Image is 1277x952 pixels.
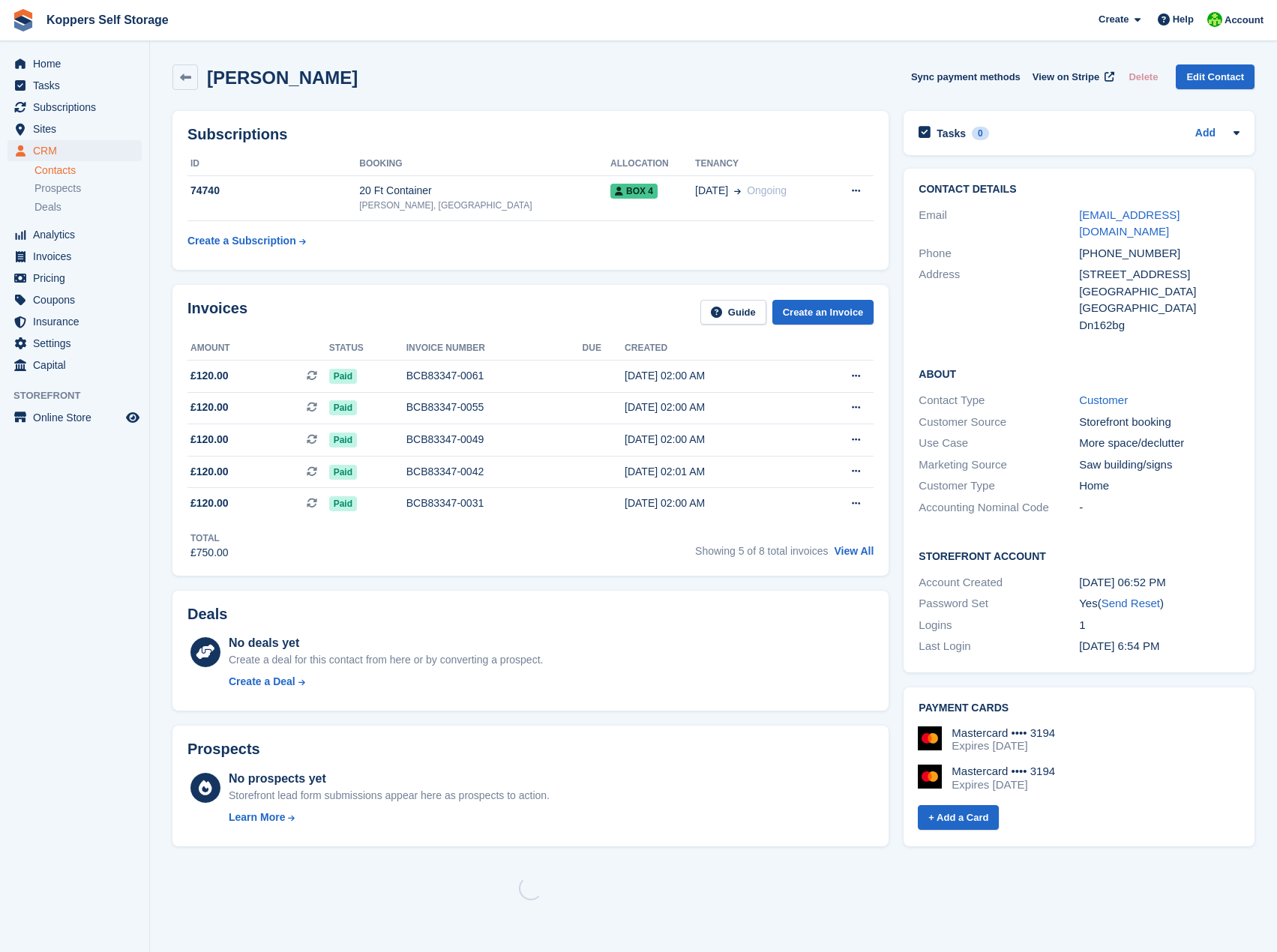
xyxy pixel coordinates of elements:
[919,548,1240,563] h2: Storefront Account
[33,355,123,376] span: Capital
[33,289,123,310] span: Coupons
[1033,70,1099,85] span: View on Stripe
[190,400,229,415] span: £120.00
[1099,12,1129,27] span: Create
[952,726,1055,740] div: Mastercard •••• 3194
[7,53,142,74] a: menu
[33,118,123,139] span: Sites
[625,368,804,384] div: [DATE] 02:00 AM
[406,464,583,480] div: BCB83347-0042
[187,300,247,325] h2: Invoices
[1079,394,1128,406] a: Customer
[359,199,610,212] div: [PERSON_NAME], [GEOGRAPHIC_DATA]
[695,545,828,557] span: Showing 5 of 8 total invoices
[406,495,583,511] div: BCB83347-0031
[695,152,828,176] th: Tenancy
[229,652,543,668] div: Create a deal for this contact from here or by converting a prospect.
[34,199,142,215] a: Deals
[406,400,583,415] div: BCB83347-0055
[695,183,728,199] span: [DATE]
[747,184,787,196] span: Ongoing
[7,97,142,118] a: menu
[329,465,357,480] span: Paid
[952,778,1055,792] div: Expires [DATE]
[1225,13,1264,28] span: Account
[359,183,610,199] div: 20 Ft Container
[1195,125,1216,142] a: Add
[229,674,543,690] a: Create a Deal
[190,464,229,480] span: £120.00
[919,184,1240,196] h2: Contact Details
[329,496,357,511] span: Paid
[7,224,142,245] a: menu
[7,140,142,161] a: menu
[610,152,695,176] th: Allocation
[1079,499,1240,516] div: -
[33,333,123,354] span: Settings
[1079,300,1240,317] div: [GEOGRAPHIC_DATA]
[7,75,142,96] a: menu
[33,246,123,267] span: Invoices
[972,127,989,140] div: 0
[952,765,1055,778] div: Mastercard •••• 3194
[919,702,1240,714] h2: Payment cards
[700,300,766,325] a: Guide
[919,435,1079,452] div: Use Case
[1207,12,1222,27] img: Laurene forey
[625,432,804,448] div: [DATE] 02:00 AM
[1098,597,1164,609] span: ( )
[7,407,142,428] a: menu
[583,337,625,361] th: Due
[34,163,142,178] a: Contacts
[1079,639,1159,652] time: 2025-02-27 18:54:12 UTC
[33,268,123,289] span: Pricing
[33,311,123,332] span: Insurance
[1079,245,1240,262] div: [PHONE_NUMBER]
[625,464,804,480] div: [DATE] 02:01 AM
[1079,283,1240,301] div: [GEOGRAPHIC_DATA]
[7,289,142,310] a: menu
[190,495,229,511] span: £120.00
[625,495,804,511] div: [DATE] 02:00 AM
[7,355,142,376] a: menu
[610,184,658,199] span: BOX 4
[229,770,550,788] div: No prospects yet
[187,152,359,176] th: ID
[187,183,359,199] div: 74740
[187,337,329,361] th: Amount
[33,75,123,96] span: Tasks
[187,741,260,758] h2: Prospects
[1027,64,1117,89] a: View on Stripe
[1176,64,1255,89] a: Edit Contact
[918,726,942,750] img: Mastercard Logo
[772,300,874,325] a: Create an Invoice
[919,638,1079,655] div: Last Login
[33,53,123,74] span: Home
[207,67,358,88] h2: [PERSON_NAME]
[919,457,1079,474] div: Marketing Source
[1079,457,1240,474] div: Saw building/signs
[190,368,229,384] span: £120.00
[1079,317,1240,334] div: Dn162bg
[919,595,1079,612] div: Password Set
[329,433,357,448] span: Paid
[34,181,81,196] span: Prospects
[1079,477,1240,495] div: Home
[229,634,543,652] div: No deals yet
[13,388,149,403] span: Storefront
[33,407,123,428] span: Online Store
[7,268,142,289] a: menu
[1079,617,1240,634] div: 1
[1123,64,1164,89] button: Delete
[34,200,61,214] span: Deals
[329,337,406,361] th: Status
[406,337,583,361] th: Invoice number
[406,368,583,384] div: BCB83347-0061
[919,617,1079,634] div: Logins
[1079,266,1240,283] div: [STREET_ADDRESS]
[12,9,34,31] img: stora-icon-8386f47178a22dfd0bd8f6a31ec36ba5ce8667c1dd55bd0f319d3a0aa187defe.svg
[1079,435,1240,452] div: More space/declutter
[187,126,874,143] h2: Subscriptions
[329,369,357,384] span: Paid
[937,127,966,140] h2: Tasks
